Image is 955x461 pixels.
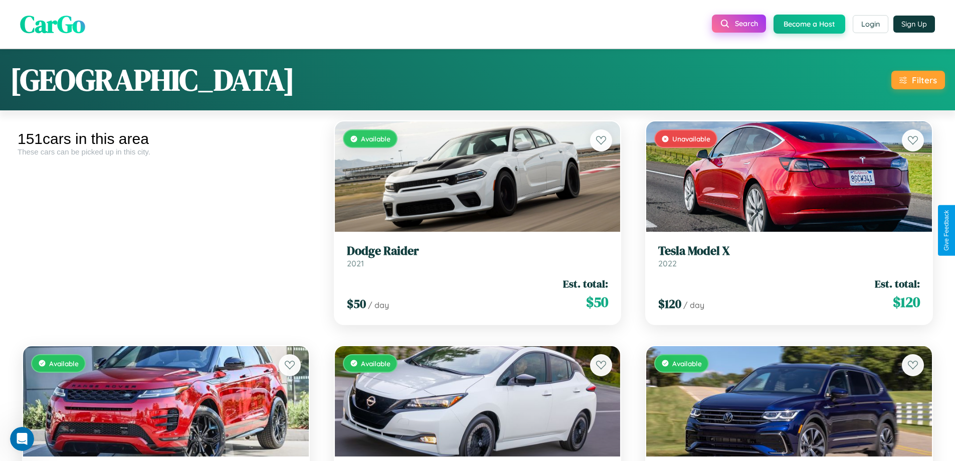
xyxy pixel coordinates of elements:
h1: [GEOGRAPHIC_DATA] [10,59,295,100]
span: Est. total: [563,276,608,291]
span: Available [49,359,79,368]
span: / day [368,300,389,310]
span: Unavailable [672,134,710,143]
span: $ 50 [347,295,366,312]
button: Become a Host [774,15,845,34]
div: Give Feedback [943,210,950,251]
span: Search [735,19,758,28]
span: Est. total: [875,276,920,291]
h3: Dodge Raider [347,244,609,258]
span: Available [672,359,702,368]
span: $ 50 [586,292,608,312]
button: Login [853,15,888,33]
span: 2022 [658,258,677,268]
span: $ 120 [658,295,681,312]
a: Dodge Raider2021 [347,244,609,268]
span: / day [683,300,704,310]
div: These cars can be picked up in this city. [18,147,314,156]
iframe: Intercom live chat [10,427,34,451]
a: Tesla Model X2022 [658,244,920,268]
span: Available [361,359,391,368]
span: CarGo [20,8,85,41]
span: 2021 [347,258,364,268]
div: 151 cars in this area [18,130,314,147]
button: Filters [891,71,945,89]
button: Search [712,15,766,33]
span: Available [361,134,391,143]
div: Filters [912,75,937,85]
span: $ 120 [893,292,920,312]
button: Sign Up [893,16,935,33]
h3: Tesla Model X [658,244,920,258]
